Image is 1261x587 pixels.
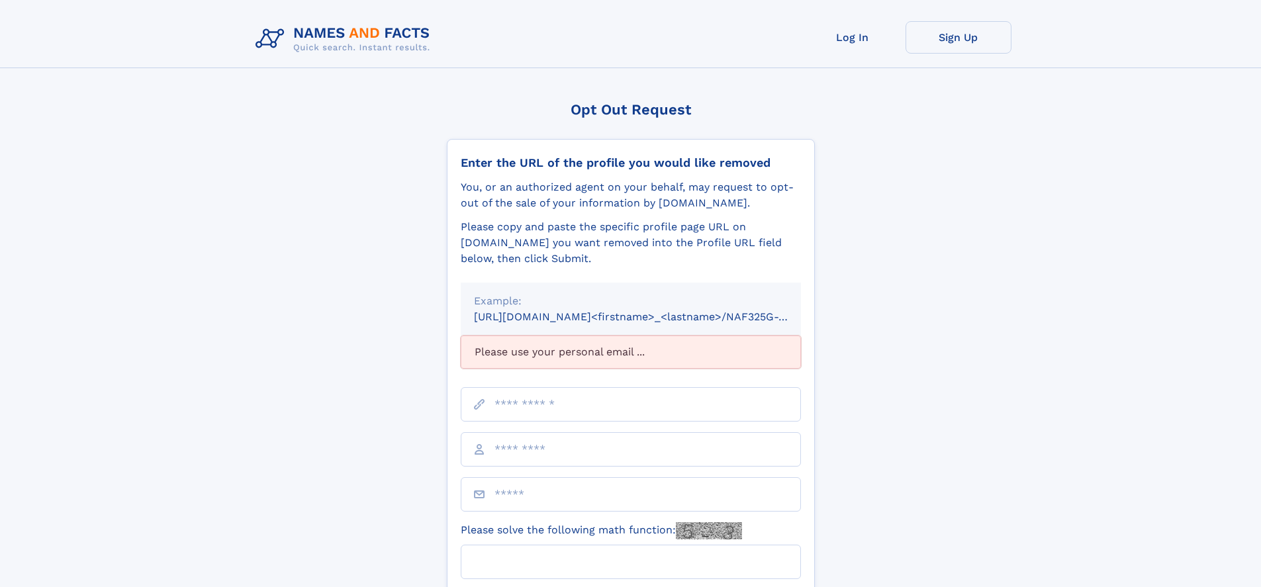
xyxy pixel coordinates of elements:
div: Example: [474,293,788,309]
img: Logo Names and Facts [250,21,441,57]
a: Sign Up [906,21,1011,54]
small: [URL][DOMAIN_NAME]<firstname>_<lastname>/NAF325G-xxxxxxxx [474,310,826,323]
div: Enter the URL of the profile you would like removed [461,156,801,170]
div: Please copy and paste the specific profile page URL on [DOMAIN_NAME] you want removed into the Pr... [461,219,801,267]
div: You, or an authorized agent on your behalf, may request to opt-out of the sale of your informatio... [461,179,801,211]
a: Log In [800,21,906,54]
div: Please use your personal email ... [461,336,801,369]
div: Opt Out Request [447,101,815,118]
label: Please solve the following math function: [461,522,742,539]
